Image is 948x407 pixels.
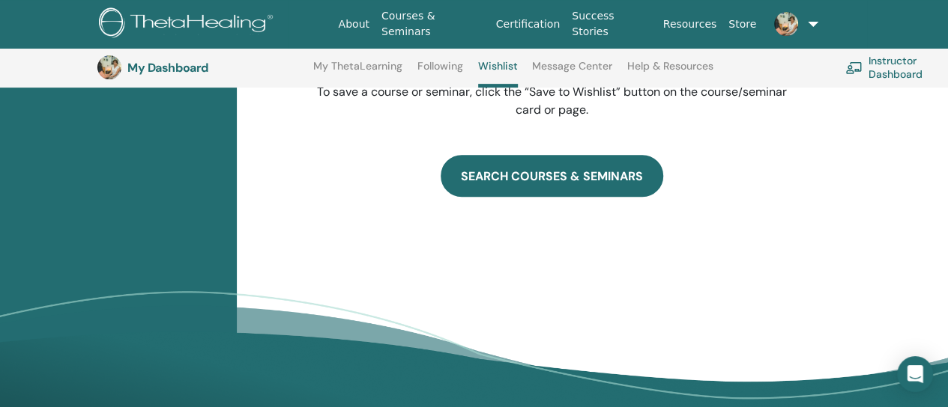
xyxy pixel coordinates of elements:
[566,2,656,46] a: Success Stories
[490,10,566,38] a: Certification
[774,12,798,36] img: default.jpg
[313,60,402,84] a: My ThetaLearning
[532,60,612,84] a: Message Center
[127,61,277,75] h3: My Dashboard
[333,10,375,38] a: About
[97,55,121,79] img: default.jpg
[722,10,762,38] a: Store
[627,60,713,84] a: Help & Resources
[441,155,663,197] a: SEARCH COURSES & SEMINARS
[657,10,723,38] a: Resources
[897,356,933,392] div: Open Intercom Messenger
[478,60,518,88] a: Wishlist
[99,7,278,41] img: logo.png
[417,60,463,84] a: Following
[316,83,788,119] p: To save a course or seminar, click the “Save to Wishlist” button on the course/seminar card or page.
[375,2,490,46] a: Courses & Seminars
[845,61,863,74] img: chalkboard-teacher.svg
